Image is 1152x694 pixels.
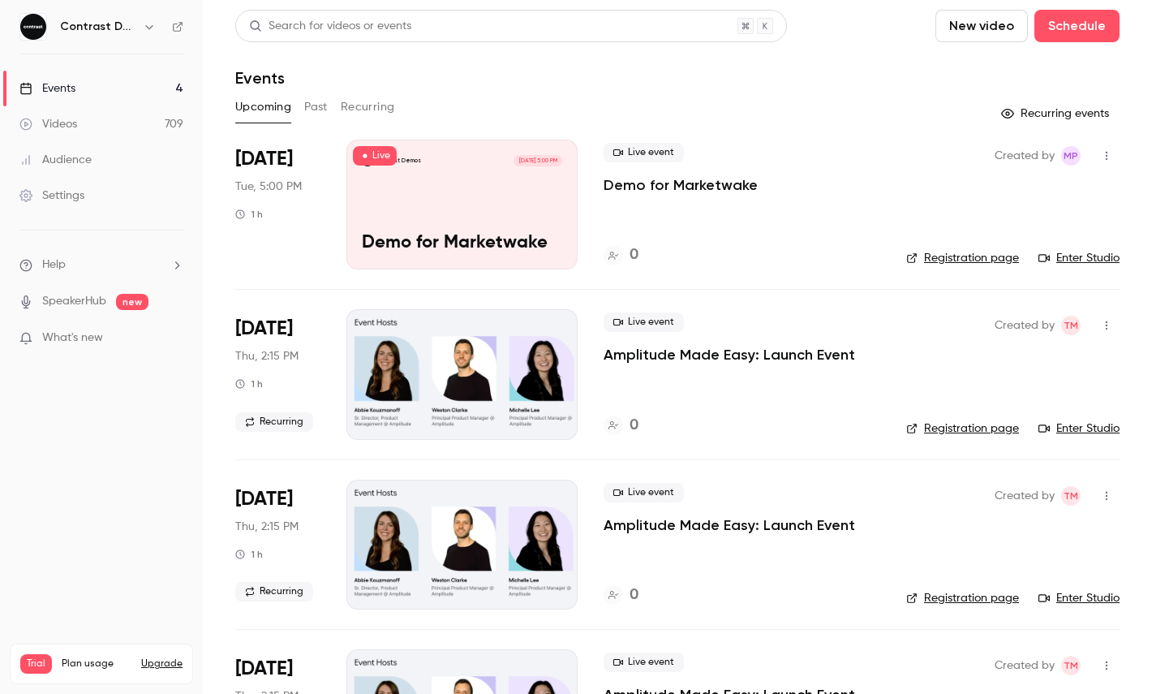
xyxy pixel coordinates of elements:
a: Demo for Marketwake [604,175,758,195]
span: TM [1064,316,1078,335]
span: Live [353,146,397,166]
div: Search for videos or events [249,18,411,35]
span: MP [1064,146,1078,166]
a: Registration page [906,420,1019,437]
span: Recurring [235,412,313,432]
span: [DATE] [235,486,293,512]
span: Thu, 2:15 PM [235,348,299,364]
span: [DATE] [235,656,293,682]
a: 0 [604,584,638,606]
button: Upcoming [235,94,291,120]
button: New video [935,10,1028,42]
a: Registration page [906,590,1019,606]
span: Tue, 5:00 PM [235,179,302,195]
a: Amplitude Made Easy: Launch Event [604,345,855,364]
a: Enter Studio [1038,250,1120,266]
a: 0 [604,244,638,266]
span: Created by [995,486,1055,506]
div: Settings [19,188,84,204]
div: 1 h [235,377,263,390]
a: 0 [604,415,638,437]
a: Registration page [906,250,1019,266]
a: Demo for MarketwakeContrast Demos[DATE] 5:00 PMDemo for Marketwake [346,140,578,269]
div: Sep 25 Thu, 1:15 PM (Europe/London) [235,309,320,439]
span: TM [1064,656,1078,675]
span: [DATE] [235,316,293,342]
button: Recurring events [994,101,1120,127]
p: Contrast Demos [377,157,421,165]
button: Schedule [1034,10,1120,42]
span: Live event [604,483,684,502]
span: Help [42,256,66,274]
span: Tim Minton [1061,656,1081,675]
li: help-dropdown-opener [19,256,183,274]
span: new [116,294,148,310]
h4: 0 [630,415,638,437]
a: Enter Studio [1038,590,1120,606]
h1: Events [235,68,285,88]
span: Created by [995,146,1055,166]
span: Maxim Poulsen [1061,146,1081,166]
span: Tim Minton [1061,316,1081,335]
span: TM [1064,486,1078,506]
div: Audience [19,152,92,168]
button: Recurring [341,94,395,120]
span: [DATE] [235,146,293,172]
span: Live event [604,313,684,332]
span: Thu, 2:15 PM [235,519,299,535]
span: Recurring [235,582,313,601]
span: Created by [995,656,1055,675]
span: Live event [604,143,684,162]
img: Contrast Demos [20,14,46,40]
a: Amplitude Made Easy: Launch Event [604,515,855,535]
h4: 0 [630,584,638,606]
div: Videos [19,116,77,132]
div: 1 h [235,208,263,221]
span: [DATE] 5:00 PM [514,155,561,166]
p: Demo for Marketwake [362,233,562,254]
div: Sep 23 Tue, 5:00 PM (Europe/Paris) [235,140,320,269]
h6: Contrast Demos [60,19,136,35]
span: Plan usage [62,657,131,670]
button: Upgrade [141,657,183,670]
button: Past [304,94,328,120]
span: Trial [20,654,52,674]
span: What's new [42,330,103,347]
div: Oct 2 Thu, 1:15 PM (Europe/London) [235,480,320,610]
a: SpeakerHub [42,293,106,310]
div: Events [19,80,75,97]
span: Tim Minton [1061,486,1081,506]
span: Live event [604,653,684,672]
a: Enter Studio [1038,420,1120,437]
span: Created by [995,316,1055,335]
h4: 0 [630,244,638,266]
div: 1 h [235,548,263,561]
